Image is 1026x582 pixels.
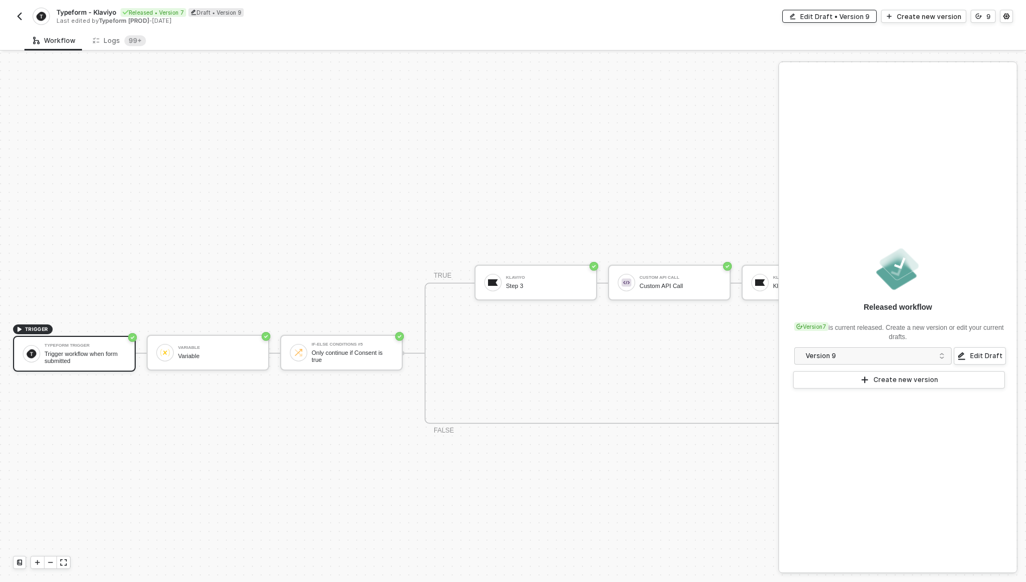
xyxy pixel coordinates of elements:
[773,283,854,290] div: Klaviyo
[886,13,892,20] span: icon-play
[1003,13,1010,20] span: icon-settings
[789,13,796,20] span: icon-edit
[124,35,146,46] sup: 133958
[793,371,1005,389] button: Create new version
[864,302,932,312] div: Released workflow
[47,559,54,566] span: icon-minus
[15,12,24,21] img: back
[639,276,721,280] div: Custom API Call
[622,278,631,287] img: icon
[792,317,1004,342] div: is current released. Create a new version or edit your current drafts.
[188,8,244,17] div: Draft • Version 9
[954,347,1006,365] button: Edit Draft
[45,343,126,348] div: Typeform Trigger
[488,278,498,287] img: icon
[873,376,938,384] div: Create new version
[796,323,803,330] span: icon-versioning
[970,352,1003,360] div: Edit Draft
[262,332,270,341] span: icon-success-page
[45,351,126,364] div: Trigger workflow when form submitted
[773,276,854,280] div: Klaviyo #6
[806,350,933,362] div: Version 9
[312,342,393,347] div: If-Else Conditions #5
[33,36,75,45] div: Workflow
[782,10,877,23] button: Edit Draft • Version 9
[312,349,393,363] div: Only continue if Consent is true
[178,346,259,350] div: Variable
[128,333,137,342] span: icon-success-page
[25,325,48,334] span: TRIGGER
[976,13,982,20] span: icon-versioning
[36,11,46,21] img: integration-icon
[794,322,828,331] div: Version 7
[434,271,452,281] div: TRUE
[881,10,966,23] button: Create new version
[99,17,149,24] span: Typeform [PROD]
[16,326,23,333] span: icon-play
[897,12,961,21] div: Create new version
[27,349,36,359] img: icon
[590,262,598,271] span: icon-success-page
[395,332,404,341] span: icon-success-page
[56,8,116,17] span: Typeform - Klaviyo
[957,352,966,360] span: icon-edit
[160,348,170,358] img: icon
[639,283,721,290] div: Custom API Call
[986,12,991,21] div: 9
[93,35,146,46] div: Logs
[294,348,303,358] img: icon
[506,276,587,280] div: Klaviyo
[971,10,996,23] button: 9
[13,10,26,23] button: back
[755,278,765,287] img: icon
[34,559,41,566] span: icon-play
[178,353,259,360] div: Variable
[191,9,197,15] span: icon-edit
[434,425,454,436] div: FALSE
[56,17,512,25] div: Last edited by - [DATE]
[860,376,869,384] span: icon-play
[800,12,870,21] div: Edit Draft • Version 9
[874,245,922,293] img: released.png
[506,283,587,290] div: Step 3
[121,8,186,17] div: Released • Version 7
[723,262,732,271] span: icon-success-page
[60,559,67,566] span: icon-expand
